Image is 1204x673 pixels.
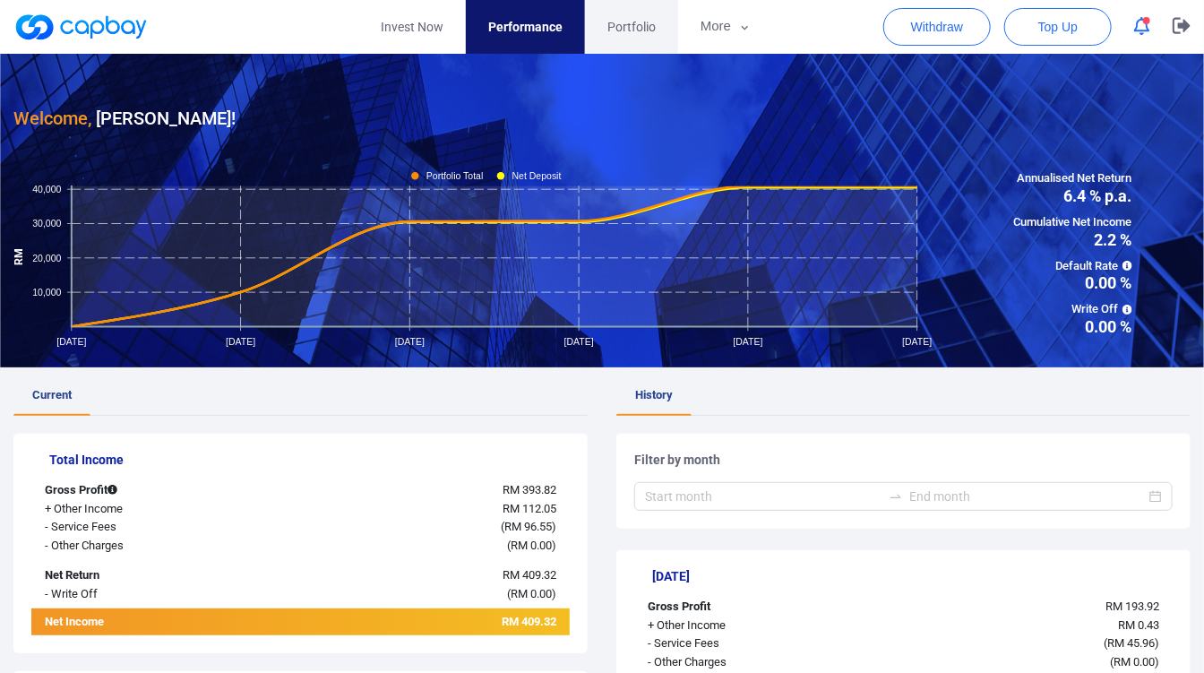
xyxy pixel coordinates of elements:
span: 2.2 % [1014,232,1132,248]
div: - Other Charges [31,537,255,556]
tspan: [DATE] [564,335,594,346]
span: Performance [488,17,563,37]
tspan: [DATE] [226,335,255,346]
span: RM 0.00 [1114,655,1155,669]
tspan: 40,000 [32,183,61,194]
h3: [PERSON_NAME] ! [13,104,236,133]
span: RM 0.43 [1118,618,1159,632]
input: Start month [645,487,881,506]
tspan: [DATE] [734,335,763,346]
span: Portfolio [607,17,656,37]
div: ( ) [858,653,1173,672]
tspan: 30,000 [32,218,61,229]
button: Withdraw [883,8,991,46]
tspan: 10,000 [32,286,61,297]
span: Current [32,388,72,401]
h5: [DATE] [652,568,1173,584]
div: - Write Off [31,585,255,604]
tspan: 20,000 [32,252,61,263]
div: + Other Income [31,500,255,519]
span: RM 409.32 [502,615,556,628]
div: ( ) [858,634,1173,653]
tspan: [DATE] [395,335,425,346]
tspan: Net Deposit [512,170,562,181]
span: Cumulative Net Income [1014,213,1132,232]
div: + Other Income [634,617,858,635]
div: ( ) [255,585,570,604]
span: 0.00 % [1014,275,1132,291]
span: RM 0.00 [511,539,552,552]
div: Gross Profit [31,481,255,500]
span: 0.00 % [1014,319,1132,335]
span: Welcome, [13,108,91,129]
input: End month [910,487,1147,506]
button: Top Up [1004,8,1112,46]
div: ( ) [255,518,570,537]
div: Net Income [31,613,255,635]
div: ( ) [255,537,570,556]
div: Net Return [31,566,255,585]
span: RM 409.32 [503,568,556,582]
span: RM 393.82 [503,483,556,496]
span: RM 0.00 [511,587,552,600]
tspan: RM [13,247,25,264]
div: - Other Charges [634,653,858,672]
span: 6.4 % p.a. [1014,188,1132,204]
div: - Service Fees [634,634,858,653]
div: Gross Profit [634,598,858,617]
span: Write Off [1014,300,1132,319]
span: swap-right [889,489,903,504]
span: Top Up [1038,18,1078,36]
span: Annualised Net Return [1014,169,1132,188]
span: History [635,388,673,401]
tspan: [DATE] [56,335,86,346]
span: to [889,489,903,504]
span: RM 112.05 [503,502,556,515]
span: RM 193.92 [1105,600,1159,613]
span: RM 45.96 [1107,636,1155,650]
tspan: Portfolio Total [426,170,483,181]
h5: Total Income [49,452,570,468]
tspan: [DATE] [903,335,933,346]
span: RM 96.55 [504,520,552,533]
div: - Service Fees [31,518,255,537]
h5: Filter by month [634,452,1173,468]
span: Default Rate [1014,257,1132,276]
